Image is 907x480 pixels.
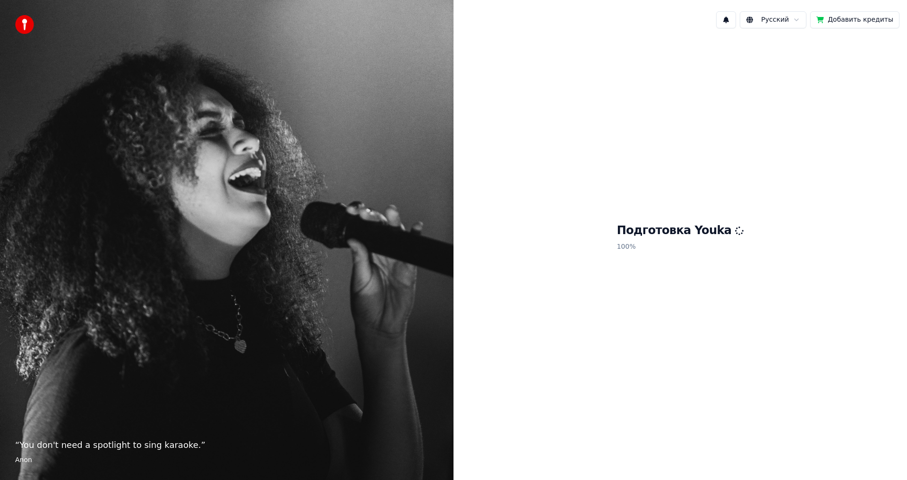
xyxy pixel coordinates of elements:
[15,438,438,452] p: “ You don't need a spotlight to sing karaoke. ”
[617,223,744,238] h1: Подготовка Youka
[15,455,438,465] footer: Anon
[617,238,744,255] p: 100 %
[810,11,899,28] button: Добавить кредиты
[15,15,34,34] img: youka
